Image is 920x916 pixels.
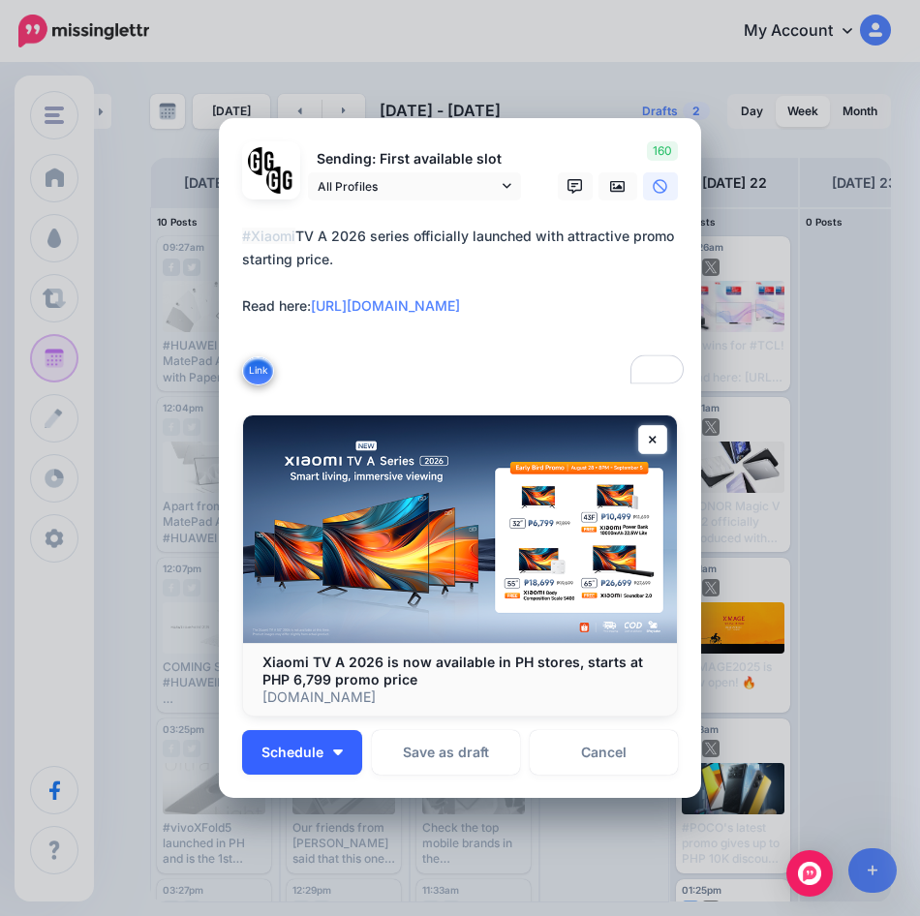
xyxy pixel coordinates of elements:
[308,172,521,200] a: All Profiles
[318,176,498,197] span: All Profiles
[242,225,688,387] textarea: To enrich screen reader interactions, please activate Accessibility in Grammarly extension settings
[333,749,343,755] img: arrow-down-white.png
[262,654,643,687] b: Xiaomi TV A 2026 is now available in PH stores, starts at PHP 6,799 promo price
[243,415,677,643] img: Xiaomi TV A 2026 is now available in PH stores, starts at PHP 6,799 promo price
[786,850,833,897] div: Open Intercom Messenger
[530,730,678,775] a: Cancel
[242,356,274,385] button: Link
[647,141,678,161] span: 160
[372,730,520,775] button: Save as draft
[248,147,276,175] img: 353459792_649996473822713_4483302954317148903_n-bsa138318.png
[242,225,688,364] div: TV A 2026 series officially launched with attractive promo starting price. Read here:
[262,688,658,706] p: [DOMAIN_NAME]
[242,228,295,244] mark: #Xiaomi
[261,746,323,759] span: Schedule
[266,167,294,195] img: JT5sWCfR-79925.png
[242,730,362,775] button: Schedule
[308,148,521,170] p: Sending: First available slot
